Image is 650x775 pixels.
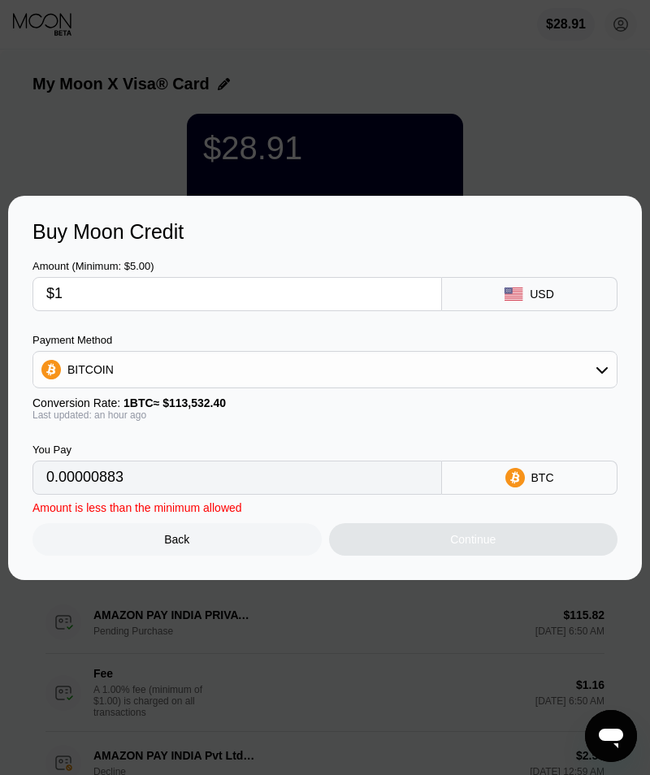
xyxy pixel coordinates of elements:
div: Last updated: an hour ago [32,409,617,421]
div: BITCOIN [33,353,617,386]
div: Buy Moon Credit [32,220,617,244]
span: 1 BTC ≈ $113,532.40 [123,396,226,409]
div: USD [530,288,554,301]
div: Conversion Rate: [32,396,617,409]
input: $0.00 [46,278,428,310]
div: Amount is less than the minimum allowed [32,501,242,514]
div: BTC [531,471,554,484]
div: Back [164,533,189,546]
div: Payment Method [32,334,617,346]
div: Amount (Minimum: $5.00) [32,260,442,272]
div: Back [32,523,322,556]
div: You Pay [32,444,442,456]
div: BITCOIN [67,363,114,376]
iframe: Button to launch messaging window, conversation in progress [585,710,637,762]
